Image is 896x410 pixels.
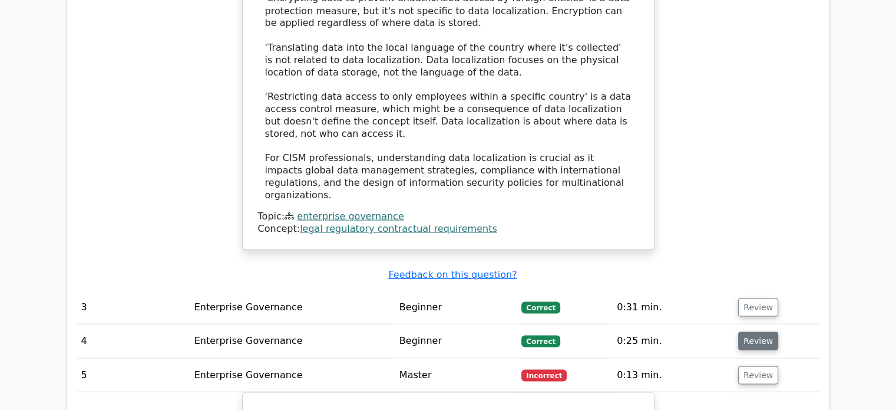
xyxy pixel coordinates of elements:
span: Incorrect [521,369,567,381]
a: Feedback on this question? [388,268,517,280]
div: Concept: [258,222,639,235]
td: 4 [77,324,190,357]
td: Beginner [395,290,517,324]
td: 5 [77,358,190,392]
td: Enterprise Governance [190,290,395,324]
td: 3 [77,290,190,324]
span: Correct [521,335,560,347]
td: Beginner [395,324,517,357]
button: Review [738,366,778,384]
td: Master [395,358,517,392]
td: 0:31 min. [612,290,733,324]
td: Enterprise Governance [190,358,395,392]
button: Review [738,332,778,350]
span: Correct [521,301,560,313]
a: enterprise governance [297,210,404,221]
td: 0:25 min. [612,324,733,357]
td: Enterprise Governance [190,324,395,357]
td: 0:13 min. [612,358,733,392]
button: Review [738,298,778,316]
a: legal regulatory contractual requirements [300,222,497,234]
div: Topic: [258,210,639,222]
